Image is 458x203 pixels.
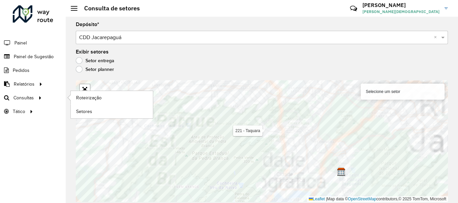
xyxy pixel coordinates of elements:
[14,81,35,88] span: Relatórios
[307,196,448,202] div: Map data © contributors,© 2025 TomTom, Microsoft
[13,94,34,101] span: Consultas
[326,197,327,201] span: |
[362,9,440,15] span: [PERSON_NAME][DEMOGRAPHIC_DATA]
[14,53,54,60] span: Painel de Sugestão
[362,2,440,8] h3: [PERSON_NAME]
[71,91,153,104] a: Roteirização
[361,84,445,100] div: Selecione um setor
[76,66,114,73] label: Setor planner
[76,20,99,28] label: Depósito
[76,57,114,64] label: Setor entrega
[13,108,25,115] span: Tático
[434,33,440,41] span: Clear all
[71,105,153,118] a: Setores
[348,197,377,201] a: OpenStreetMap
[13,67,30,74] span: Pedidos
[80,84,90,94] a: Abrir mapa em tela cheia
[309,197,325,201] a: Leaflet
[76,108,92,115] span: Setores
[76,48,109,56] label: Exibir setores
[346,1,361,16] a: Contato Rápido
[77,5,140,12] h2: Consulta de setores
[14,39,27,46] span: Painel
[76,94,102,101] span: Roteirização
